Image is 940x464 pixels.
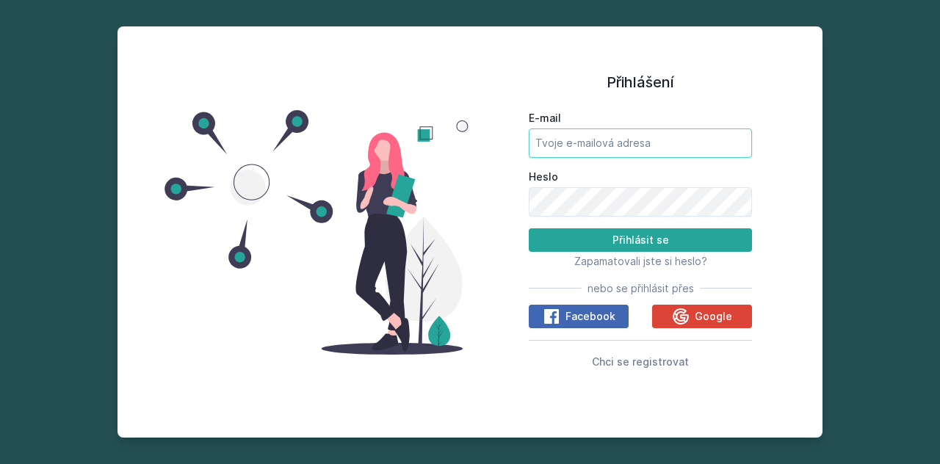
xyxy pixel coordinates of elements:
[565,310,615,322] font: Facebook
[695,310,732,322] font: Google
[652,305,752,328] button: Google
[529,228,752,252] button: Přihlásit se
[612,233,669,246] font: Přihlásit se
[529,170,558,183] font: Heslo
[592,355,689,368] font: Chci se registrovat
[529,305,629,328] button: Facebook
[574,255,707,267] font: Zapamatovali jste si heslo?
[529,112,561,124] font: E-mail
[529,128,752,158] input: Tvoje e-mailová adresa
[592,352,689,370] button: Chci se registrovat
[587,282,694,294] font: nebo se přihlásit přes
[607,73,674,91] font: Přihlášení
